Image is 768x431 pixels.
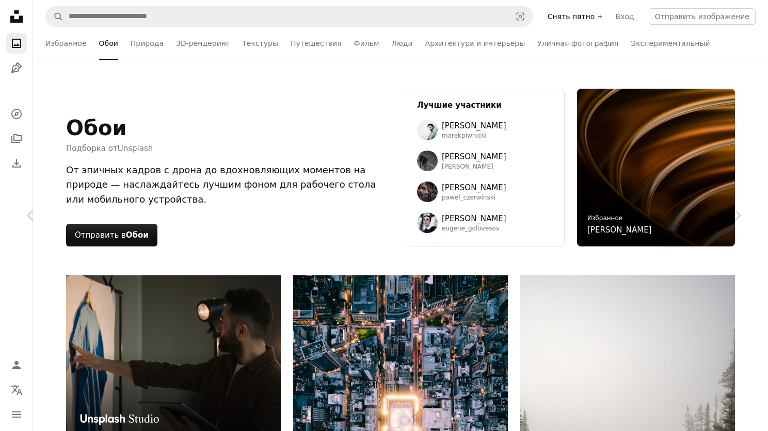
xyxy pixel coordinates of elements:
ya-tr-span: Природа [131,38,164,49]
ya-tr-span: Избранное [45,38,87,49]
a: Люди [392,27,413,60]
img: Аватар пользователя Марека Пвинчицкого [417,120,438,140]
img: Аватар пользователя Евгения Головесова [417,212,438,233]
ya-tr-span: pawel_czerwinski [442,194,495,201]
a: Аватар пользователя Марека Пвинчицкого[PERSON_NAME]marekpiwnicki [417,120,554,140]
a: Природа [131,27,164,60]
img: Аватар пользователя Павла Червинского [417,181,438,202]
ya-tr-span: marekpiwnicki [442,132,487,139]
button: Меню [6,404,27,425]
ya-tr-span: Архитектура и интерьеры [425,38,525,49]
a: Вход [610,8,641,25]
ya-tr-span: Люди [392,38,413,49]
ya-tr-span: От эпичных кадров с дрона до вдохновляющих моментов на природе — наслаждайтесь лучшим фоном для р... [66,164,376,205]
a: Вид с воздуха на ярко освещённый город в сумерках. [293,413,508,423]
ya-tr-span: eugene_golovesov [442,225,500,232]
button: Отправить вОбои [66,224,157,246]
a: Уличная фотография [537,27,618,60]
ya-tr-span: Подборка от [66,144,118,153]
a: Далее [706,166,768,265]
button: Язык [6,379,27,400]
ya-tr-span: Вход [616,12,634,21]
img: Аватар пользователя Вольфганга Хассельманна [417,151,438,171]
a: Текстуры [242,27,278,60]
ya-tr-span: [PERSON_NAME] [442,163,493,170]
a: 3D-рендеринг [176,27,230,60]
a: Избранное [587,214,622,222]
ya-tr-span: 3D-рендеринг [176,38,230,49]
ya-tr-span: Текстуры [242,38,278,49]
ya-tr-span: [PERSON_NAME] [442,121,506,130]
a: Аватар пользователя Павла Червинского[PERSON_NAME]pawel_czerwinski [417,181,554,202]
a: Аватар пользователя Вольфганга Хассельманна[PERSON_NAME][PERSON_NAME] [417,151,554,171]
button: Отправить изображение [649,8,756,25]
a: История загрузок [6,153,27,174]
a: Снять пятно + [541,8,610,25]
a: Исследовать [6,104,27,124]
ya-tr-span: [PERSON_NAME] [442,214,506,223]
a: Избранное [45,27,87,60]
ya-tr-span: Лучшие участники [417,101,502,110]
a: Фильм [354,27,379,60]
ya-tr-span: Уличная фотография [537,38,618,49]
a: Архитектура и интерьеры [425,27,525,60]
a: Войдите в систему / Зарегистрируйтесь [6,355,27,375]
ya-tr-span: Снять пятно + [548,12,603,21]
ya-tr-span: Обои [66,116,126,140]
form: Поиск визуальных элементов по всему сайту [45,6,533,27]
a: [PERSON_NAME] [587,224,652,236]
a: Коллекции [6,128,27,149]
button: Визуальный поиск [508,7,533,26]
ya-tr-span: Отправить в [75,230,126,240]
ya-tr-span: [PERSON_NAME] [442,152,506,161]
ya-tr-span: Экспериментальный [631,38,710,49]
ya-tr-span: [PERSON_NAME] [587,225,652,235]
button: Поиск Unsplash [46,7,63,26]
ya-tr-span: Путешествия [291,38,342,49]
a: Иллюстрации [6,58,27,78]
ya-tr-span: Фильм [354,38,379,49]
a: Аватар пользователя Евгения Головесова[PERSON_NAME]eugene_golovesov [417,212,554,233]
a: Unsplash [118,144,153,153]
ya-tr-span: Отправить изображение [655,12,749,21]
ya-tr-span: [PERSON_NAME] [442,183,506,192]
a: Фото [6,33,27,54]
ya-tr-span: Обои [126,230,149,240]
a: Путешествия [291,27,342,60]
a: Экспериментальный [631,27,710,60]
